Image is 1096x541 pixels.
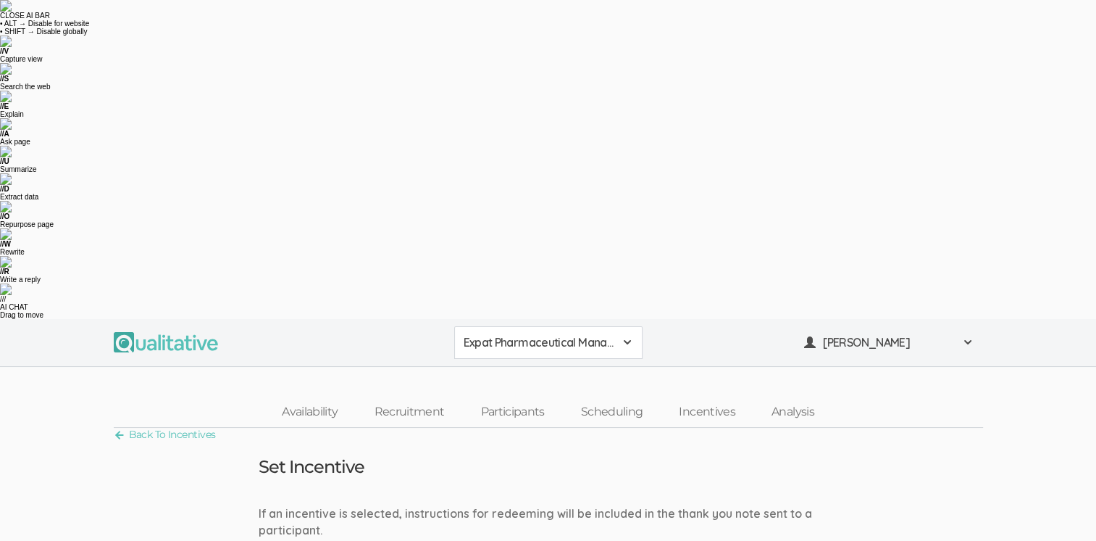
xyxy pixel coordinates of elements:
[259,458,365,476] h3: Set Incentive
[454,326,643,359] button: Expat Pharmaceutical Managers
[248,505,849,539] div: If an incentive is selected, instructions for redeeming will be included in the thank you note se...
[661,397,753,428] a: Incentives
[114,425,216,445] a: Back To Incentives
[795,326,983,359] button: [PERSON_NAME]
[356,397,462,428] a: Recruitment
[563,397,661,428] a: Scheduling
[264,397,356,428] a: Availability
[114,332,218,352] img: Qualitative
[823,334,953,351] span: [PERSON_NAME]
[753,397,832,428] a: Analysis
[464,334,614,351] span: Expat Pharmaceutical Managers
[462,397,562,428] a: Participants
